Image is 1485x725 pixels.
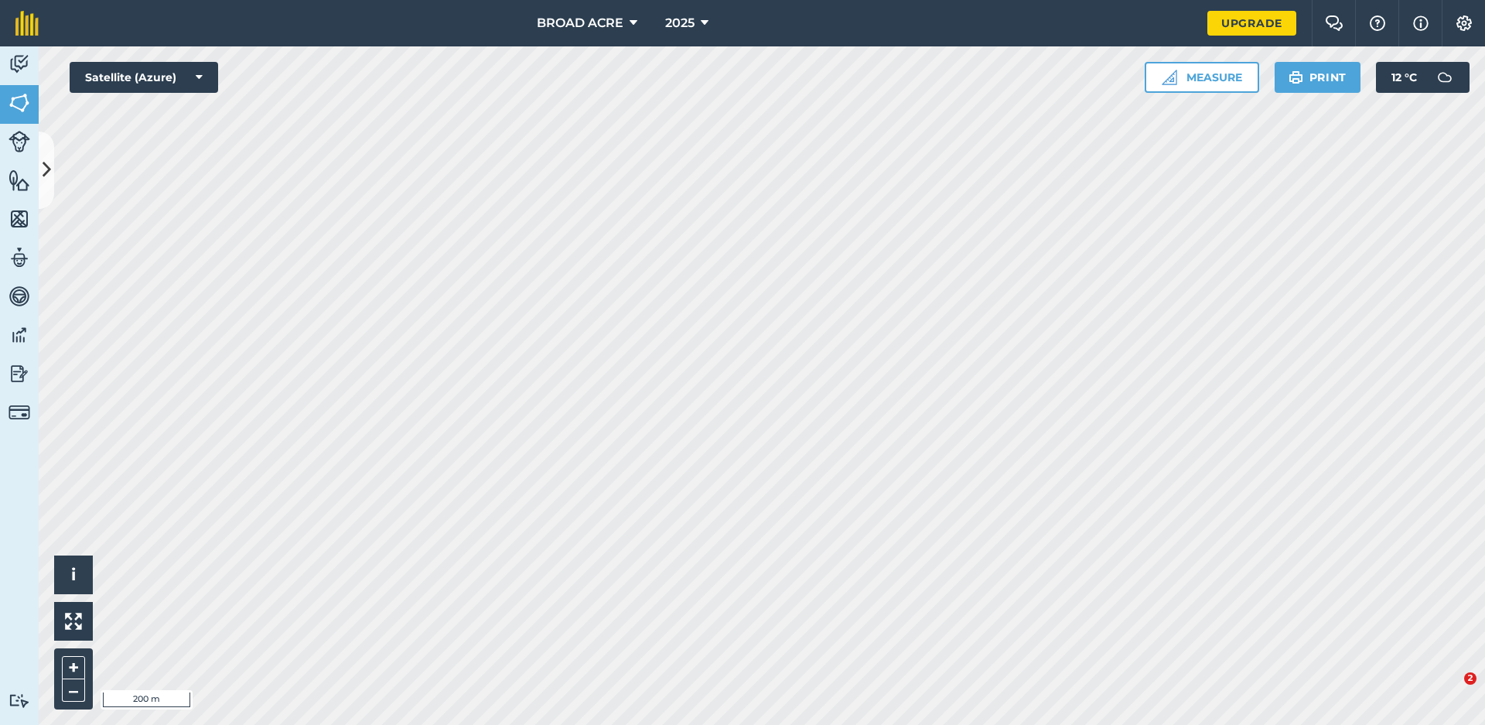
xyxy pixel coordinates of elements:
img: svg+xml;base64,PD94bWwgdmVyc2lvbj0iMS4wIiBlbmNvZGluZz0idXRmLTgiPz4KPCEtLSBHZW5lcmF0b3I6IEFkb2JlIE... [9,285,30,308]
img: svg+xml;base64,PHN2ZyB4bWxucz0iaHR0cDovL3d3dy53My5vcmcvMjAwMC9zdmciIHdpZHRoPSI1NiIgaGVpZ2h0PSI2MC... [9,91,30,115]
span: 2025 [665,14,695,32]
span: 12 ° C [1391,62,1417,93]
button: – [62,679,85,702]
img: svg+xml;base64,PD94bWwgdmVyc2lvbj0iMS4wIiBlbmNvZGluZz0idXRmLTgiPz4KPCEtLSBHZW5lcmF0b3I6IEFkb2JlIE... [9,693,30,708]
img: A cog icon [1455,15,1473,31]
img: svg+xml;base64,PD94bWwgdmVyc2lvbj0iMS4wIiBlbmNvZGluZz0idXRmLTgiPz4KPCEtLSBHZW5lcmF0b3I6IEFkb2JlIE... [9,323,30,347]
img: svg+xml;base64,PD94bWwgdmVyc2lvbj0iMS4wIiBlbmNvZGluZz0idXRmLTgiPz4KPCEtLSBHZW5lcmF0b3I6IEFkb2JlIE... [9,362,30,385]
span: 2 [1464,672,1476,685]
img: fieldmargin Logo [15,11,39,36]
button: + [62,656,85,679]
a: Upgrade [1207,11,1296,36]
img: svg+xml;base64,PHN2ZyB4bWxucz0iaHR0cDovL3d3dy53My5vcmcvMjAwMC9zdmciIHdpZHRoPSIxOSIgaGVpZ2h0PSIyNC... [1289,68,1303,87]
img: Two speech bubbles overlapping with the left bubble in the forefront [1325,15,1343,31]
img: svg+xml;base64,PHN2ZyB4bWxucz0iaHR0cDovL3d3dy53My5vcmcvMjAwMC9zdmciIHdpZHRoPSI1NiIgaGVpZ2h0PSI2MC... [9,169,30,192]
iframe: Intercom live chat [1432,672,1470,710]
button: 12 °C [1376,62,1470,93]
img: svg+xml;base64,PD94bWwgdmVyc2lvbj0iMS4wIiBlbmNvZGluZz0idXRmLTgiPz4KPCEtLSBHZW5lcmF0b3I6IEFkb2JlIE... [9,246,30,269]
img: svg+xml;base64,PD94bWwgdmVyc2lvbj0iMS4wIiBlbmNvZGluZz0idXRmLTgiPz4KPCEtLSBHZW5lcmF0b3I6IEFkb2JlIE... [9,402,30,423]
img: Ruler icon [1162,70,1177,85]
span: i [71,565,76,584]
img: svg+xml;base64,PD94bWwgdmVyc2lvbj0iMS4wIiBlbmNvZGluZz0idXRmLTgiPz4KPCEtLSBHZW5lcmF0b3I6IEFkb2JlIE... [9,53,30,76]
button: i [54,556,93,594]
button: Measure [1145,62,1259,93]
img: svg+xml;base64,PD94bWwgdmVyc2lvbj0iMS4wIiBlbmNvZGluZz0idXRmLTgiPz4KPCEtLSBHZW5lcmF0b3I6IEFkb2JlIE... [9,131,30,152]
img: svg+xml;base64,PD94bWwgdmVyc2lvbj0iMS4wIiBlbmNvZGluZz0idXRmLTgiPz4KPCEtLSBHZW5lcmF0b3I6IEFkb2JlIE... [1429,62,1460,93]
button: Print [1275,62,1361,93]
img: Four arrows, one pointing top left, one top right, one bottom right and the last bottom left [65,613,82,630]
img: svg+xml;base64,PHN2ZyB4bWxucz0iaHR0cDovL3d3dy53My5vcmcvMjAwMC9zdmciIHdpZHRoPSIxNyIgaGVpZ2h0PSIxNy... [1413,14,1429,32]
span: BROAD ACRE [537,14,623,32]
img: A question mark icon [1368,15,1387,31]
button: Satellite (Azure) [70,62,218,93]
img: svg+xml;base64,PHN2ZyB4bWxucz0iaHR0cDovL3d3dy53My5vcmcvMjAwMC9zdmciIHdpZHRoPSI1NiIgaGVpZ2h0PSI2MC... [9,207,30,231]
